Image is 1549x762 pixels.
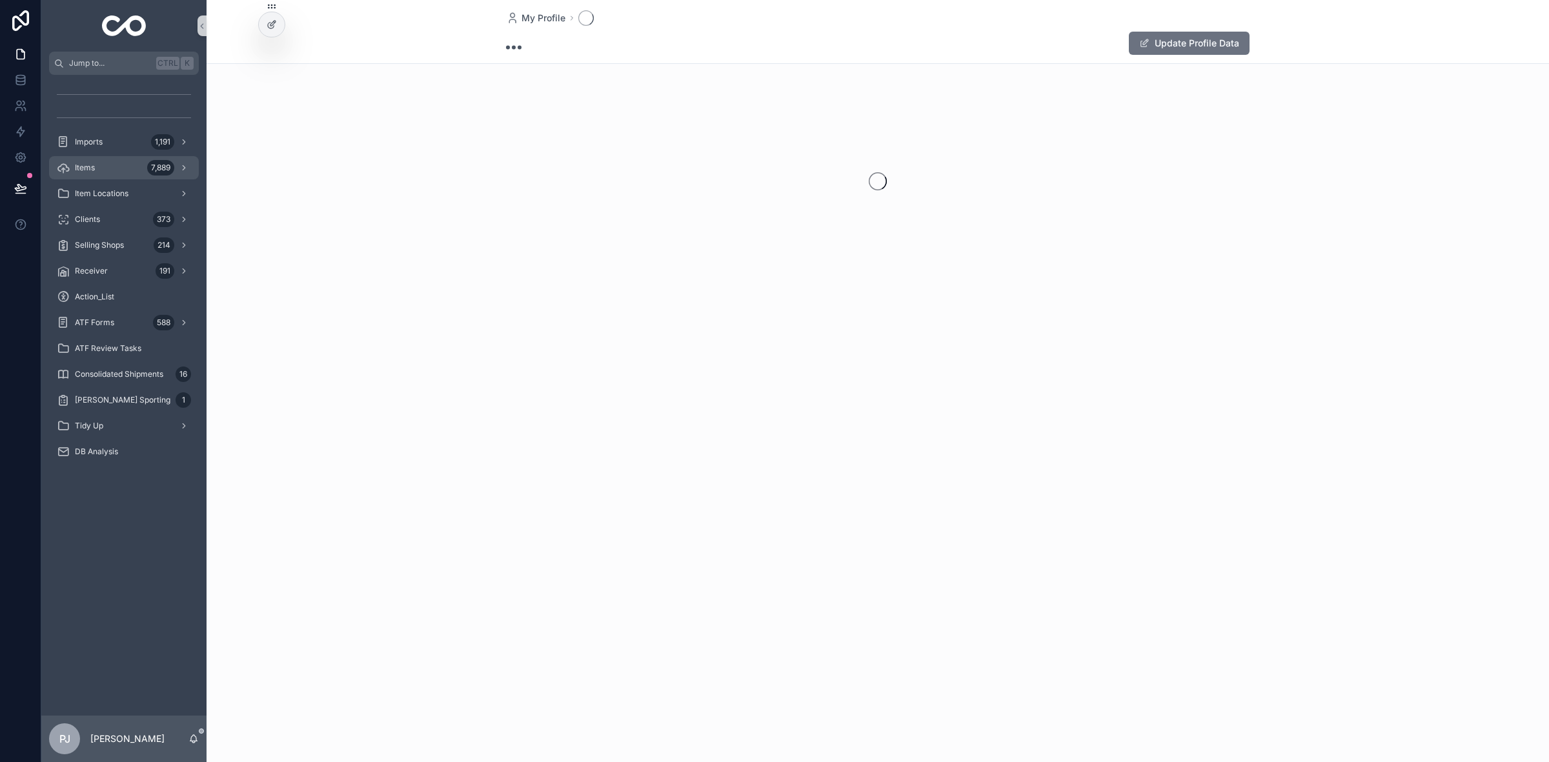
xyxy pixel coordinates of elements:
[154,237,174,253] div: 214
[1129,32,1250,55] button: Update Profile Data
[90,732,165,745] p: [PERSON_NAME]
[49,259,199,283] a: Receiver191
[49,414,199,437] a: Tidy Up
[75,240,124,250] span: Selling Shops
[75,266,108,276] span: Receiver
[147,160,174,175] div: 7,889
[153,212,174,227] div: 373
[102,15,147,36] img: App logo
[49,182,199,205] a: Item Locations
[75,214,100,225] span: Clients
[49,234,199,257] a: Selling Shops214
[49,52,199,75] button: Jump to...CtrlK
[156,57,179,70] span: Ctrl
[75,369,163,379] span: Consolidated Shipments
[49,156,199,179] a: Items7,889
[182,58,192,68] span: K
[49,363,199,386] a: Consolidated Shipments16
[49,440,199,463] a: DB Analysis
[75,395,170,405] span: [PERSON_NAME] Sporting
[49,285,199,308] a: Action_List
[75,163,95,173] span: Items
[75,137,103,147] span: Imports
[75,292,114,302] span: Action_List
[49,208,199,231] a: Clients373
[75,446,118,457] span: DB Analysis
[41,75,207,480] div: scrollable content
[176,392,191,408] div: 1
[49,388,199,412] a: [PERSON_NAME] Sporting1
[49,130,199,154] a: Imports1,191
[59,731,70,747] span: PJ
[156,263,174,279] div: 191
[49,311,199,334] a: ATF Forms588
[521,12,565,25] span: My Profile
[75,421,103,431] span: Tidy Up
[506,12,565,25] a: My Profile
[49,337,199,360] a: ATF Review Tasks
[69,58,151,68] span: Jump to...
[176,366,191,382] div: 16
[75,343,141,354] span: ATF Review Tasks
[75,317,114,328] span: ATF Forms
[75,188,128,199] span: Item Locations
[151,134,174,150] div: 1,191
[153,315,174,330] div: 588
